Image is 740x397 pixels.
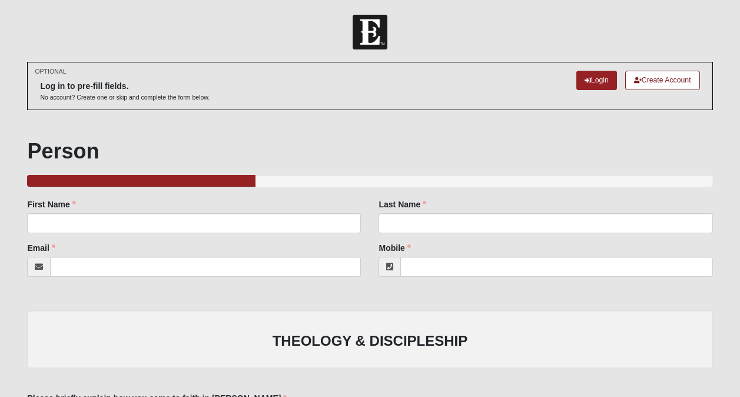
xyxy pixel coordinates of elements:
[39,333,701,350] h3: THEOLOGY & DISCIPLESHIP
[27,138,712,164] h1: Person
[35,67,66,76] small: OPTIONAL
[379,198,426,210] label: Last Name
[353,15,387,49] img: Church of Eleven22 Logo
[40,81,210,91] h6: Log in to pre-fill fields.
[379,242,410,254] label: Mobile
[625,71,700,90] a: Create Account
[40,93,210,102] p: No account? Create one or skip and complete the form below.
[27,242,55,254] label: Email
[576,71,617,90] a: Login
[27,198,75,210] label: First Name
